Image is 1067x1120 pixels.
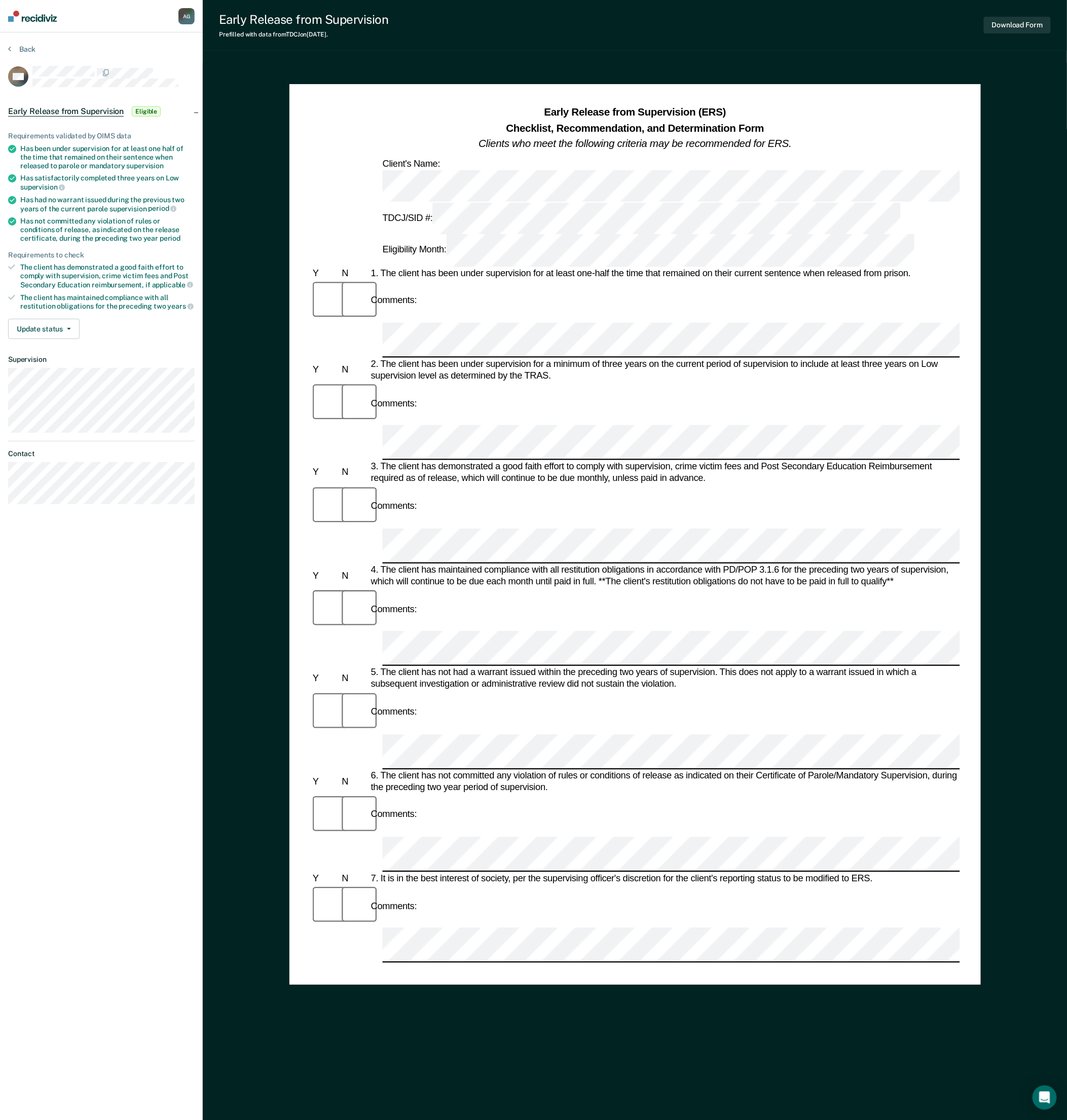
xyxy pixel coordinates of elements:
dt: Supervision [8,355,195,364]
div: Requirements validated by OIMS data [8,132,195,140]
div: The client has maintained compliance with all restitution obligations for the preceding two [20,293,195,311]
div: 6. The client has not committed any violation of rules or conditions of release as indicated on t... [369,770,960,794]
button: Download Form [984,17,1051,33]
span: period [160,234,180,242]
dt: Contact [8,450,195,458]
button: Update status [8,319,80,339]
div: N [339,365,368,377]
div: Early Release from Supervision [219,12,389,27]
span: period [148,204,176,212]
div: Eligibility Month: [380,235,916,267]
div: Y [310,776,339,788]
strong: Checklist, Recommendation, and Determination Form [506,122,764,134]
span: Early Release from Supervision [8,106,124,117]
div: Comments: [369,810,419,822]
div: Comments: [369,501,419,513]
strong: Early Release from Supervision (ERS) [544,106,726,118]
div: N [339,776,368,788]
div: N [339,468,368,479]
div: Has had no warrant issued during the previous two years of the current parole supervision [20,196,195,213]
span: years [168,302,194,310]
div: Y [310,268,339,279]
em: Clients who meet the following criteria may be recommended for ERS. [479,138,791,150]
div: 1. The client has been under supervision for at least one-half the time that remained on their cu... [369,268,960,279]
div: N [339,873,368,885]
div: Comments: [369,604,419,616]
div: Comments: [369,901,419,913]
div: Has been under supervision for at least one half of the time that remained on their sentence when... [20,144,195,170]
div: N [339,674,368,685]
div: 4. The client has maintained compliance with all restitution obligations in accordance with PD/PO... [369,565,960,588]
div: Comments: [369,398,419,410]
div: N [339,571,368,582]
img: Recidiviz [8,11,57,22]
div: Y [310,873,339,885]
div: Comments: [369,295,419,307]
div: 3. The client has demonstrated a good faith effort to comply with supervision, crime victim fees ... [369,462,960,485]
div: Requirements to check [8,251,195,259]
button: Back [8,45,35,54]
div: Open Intercom Messenger [1033,1086,1057,1110]
div: 2. The client has been under supervision for a minimum of three years on the current period of su... [369,359,960,382]
div: Has satisfactorily completed three years on Low [20,174,195,191]
div: Y [310,674,339,685]
div: TDCJ/SID #: [380,203,903,235]
span: supervision [20,183,65,191]
div: A G [178,8,195,24]
div: Y [310,571,339,582]
span: supervision [127,162,164,170]
span: applicable [152,281,193,289]
div: 5. The client has not had a warrant issued within the preceding two years of supervision. This do... [369,667,960,691]
div: Y [310,365,339,377]
div: Y [310,468,339,479]
div: Comments: [369,707,419,719]
div: Has not committed any violation of rules or conditions of release, as indicated on the release ce... [20,217,195,242]
span: Eligible [132,106,161,117]
div: N [339,268,368,279]
div: Prefilled with data from TDCJ on [DATE] . [219,31,389,38]
div: The client has demonstrated a good faith effort to comply with supervision, crime victim fees and... [20,263,195,289]
div: 7. It is in the best interest of society, per the supervising officer's discretion for the client... [369,873,960,885]
button: AG [178,8,195,24]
